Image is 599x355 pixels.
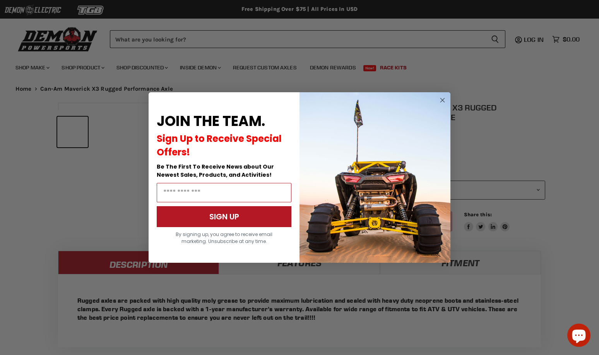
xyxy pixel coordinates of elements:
button: SIGN UP [157,206,291,227]
inbox-online-store-chat: Shopify online store chat [565,324,593,349]
input: Email Address [157,183,291,202]
img: a9095488-b6e7-41ba-879d-588abfab540b.jpeg [299,92,450,263]
span: By signing up, you agree to receive email marketing. Unsubscribe at any time. [176,231,272,245]
span: JOIN THE TEAM. [157,111,265,131]
span: Be The First To Receive News about Our Newest Sales, Products, and Activities! [157,163,274,179]
span: Sign Up to Receive Special Offers! [157,132,282,159]
button: Close dialog [438,95,447,105]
